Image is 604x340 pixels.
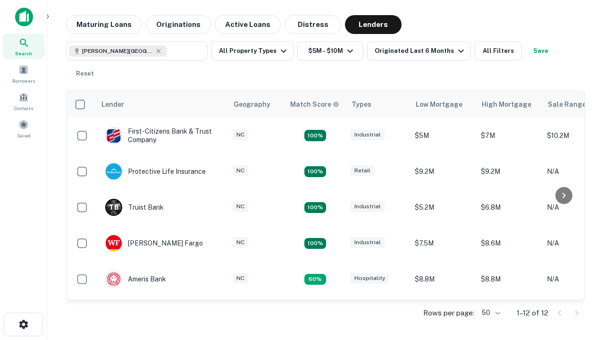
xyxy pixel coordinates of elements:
[109,203,118,212] p: T B
[478,306,502,320] div: 50
[14,104,33,112] span: Contacts
[105,127,218,144] div: First-citizens Bank & Trust Company
[410,118,476,153] td: $5M
[233,201,248,212] div: NC
[105,235,203,252] div: [PERSON_NAME] Fargo
[233,237,248,248] div: NC
[106,235,122,251] img: picture
[526,42,556,60] button: Save your search to get updates of matches that match your search criteria.
[234,99,270,110] div: Geography
[82,47,153,55] span: [PERSON_NAME][GEOGRAPHIC_DATA], [GEOGRAPHIC_DATA]
[351,237,385,248] div: Industrial
[3,88,44,114] a: Contacts
[66,15,142,34] button: Maturing Loans
[15,50,32,57] span: Search
[416,99,462,110] div: Low Mortgage
[410,153,476,189] td: $9.2M
[15,8,33,26] img: capitalize-icon.png
[410,189,476,225] td: $5.2M
[304,202,326,213] div: Matching Properties: 3, hasApolloMatch: undefined
[375,45,467,57] div: Originated Last 6 Months
[476,189,542,225] td: $6.8M
[105,163,206,180] div: Protective Life Insurance
[290,99,337,110] h6: Match Score
[304,238,326,249] div: Matching Properties: 2, hasApolloMatch: undefined
[3,116,44,141] a: Saved
[476,297,542,333] td: $9.2M
[476,91,542,118] th: High Mortgage
[96,91,228,118] th: Lender
[410,297,476,333] td: $9.2M
[215,15,281,34] button: Active Loans
[12,77,35,85] span: Borrowers
[297,42,363,60] button: $5M - $10M
[304,130,326,141] div: Matching Properties: 2, hasApolloMatch: undefined
[548,99,586,110] div: Sale Range
[285,91,346,118] th: Capitalize uses an advanced AI algorithm to match your search with the best lender. The match sco...
[410,225,476,261] td: $7.5M
[476,261,542,297] td: $8.8M
[228,91,285,118] th: Geography
[105,271,166,288] div: Ameris Bank
[351,273,389,284] div: Hospitality
[285,15,341,34] button: Distress
[351,165,374,176] div: Retail
[423,307,474,319] p: Rows per page:
[106,271,122,287] img: picture
[475,42,522,60] button: All Filters
[3,61,44,86] a: Borrowers
[345,15,402,34] button: Lenders
[476,225,542,261] td: $8.6M
[233,273,248,284] div: NC
[410,91,476,118] th: Low Mortgage
[351,129,385,140] div: Industrial
[106,163,122,179] img: picture
[105,199,164,216] div: Truist Bank
[304,274,326,285] div: Matching Properties: 1, hasApolloMatch: undefined
[211,42,294,60] button: All Property Types
[476,118,542,153] td: $7M
[70,64,100,83] button: Reset
[352,99,371,110] div: Types
[351,201,385,212] div: Industrial
[367,42,471,60] button: Originated Last 6 Months
[346,91,410,118] th: Types
[106,127,122,144] img: picture
[476,153,542,189] td: $9.2M
[146,15,211,34] button: Originations
[101,99,124,110] div: Lender
[304,166,326,178] div: Matching Properties: 2, hasApolloMatch: undefined
[17,132,31,139] span: Saved
[557,234,604,280] iframe: Chat Widget
[410,261,476,297] td: $8.8M
[233,129,248,140] div: NC
[517,307,548,319] p: 1–12 of 12
[482,99,531,110] div: High Mortgage
[3,34,44,59] a: Search
[233,165,248,176] div: NC
[290,99,339,110] div: Capitalize uses an advanced AI algorithm to match your search with the best lender. The match sco...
